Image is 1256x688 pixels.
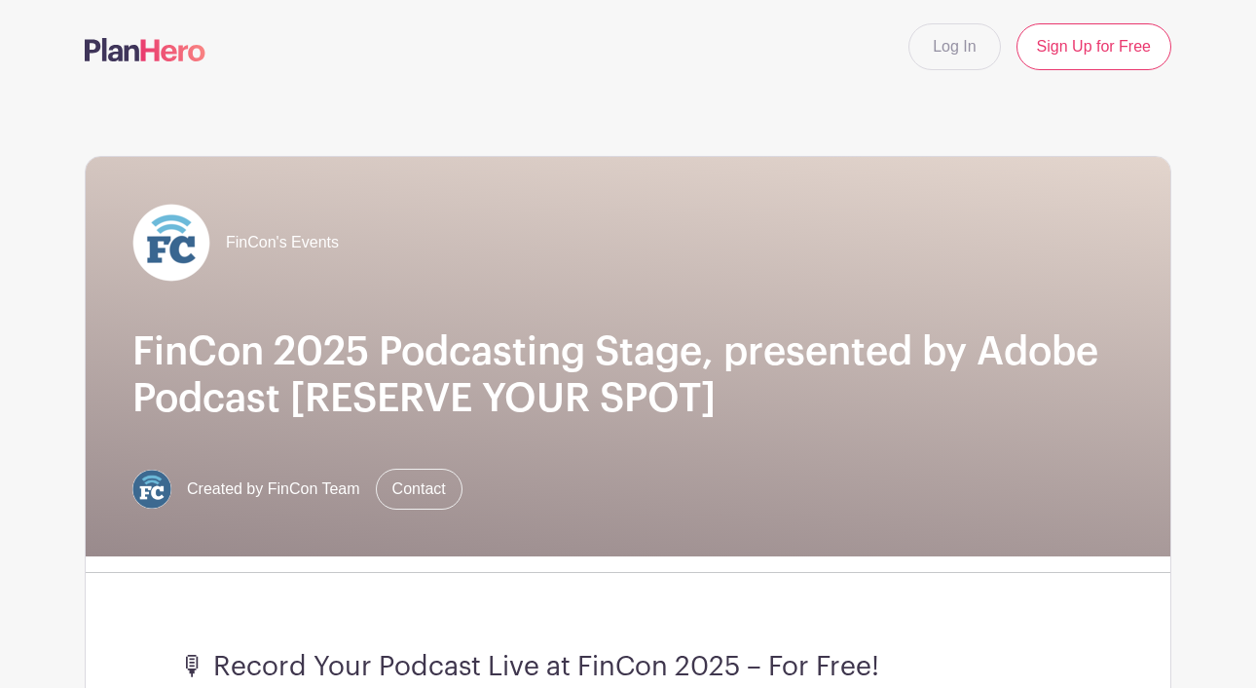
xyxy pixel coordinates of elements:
img: FC%20circle.png [132,470,171,509]
img: FC%20circle_white.png [132,204,210,282]
a: Log In [908,23,1000,70]
span: Created by FinCon Team [187,478,360,501]
img: logo-507f7623f17ff9eddc593b1ce0a138ce2505c220e1c5a4e2b4648c50719b7d32.svg [85,38,205,61]
a: Contact [376,469,462,510]
h1: FinCon 2025 Podcasting Stage, presented by Adobe Podcast [RESERVE YOUR SPOT] [132,328,1124,422]
a: Sign Up for Free [1016,23,1171,70]
span: FinCon's Events [226,231,339,254]
h3: 🎙 Record Your Podcast Live at FinCon 2025 – For Free! [179,651,1077,684]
